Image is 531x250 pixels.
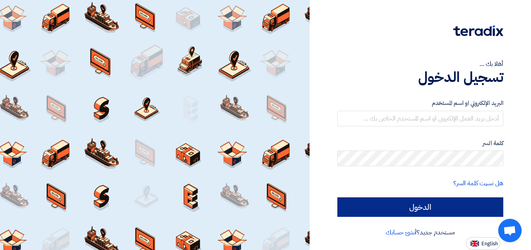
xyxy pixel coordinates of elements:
[470,241,479,246] img: en-US.png
[337,99,503,108] label: البريد الإلكتروني او اسم المستخدم
[386,228,417,237] a: أنشئ حسابك
[481,241,498,246] span: English
[337,111,503,126] input: أدخل بريد العمل الإلكتروني او اسم المستخدم الخاص بك ...
[466,237,500,250] button: English
[337,69,503,86] h1: تسجيل الدخول
[337,139,503,148] label: كلمة السر
[453,25,503,36] img: Teradix logo
[337,59,503,69] div: أهلا بك ...
[498,219,522,242] div: Open chat
[337,197,503,217] input: الدخول
[337,228,503,237] div: مستخدم جديد؟
[453,179,503,188] a: هل نسيت كلمة السر؟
